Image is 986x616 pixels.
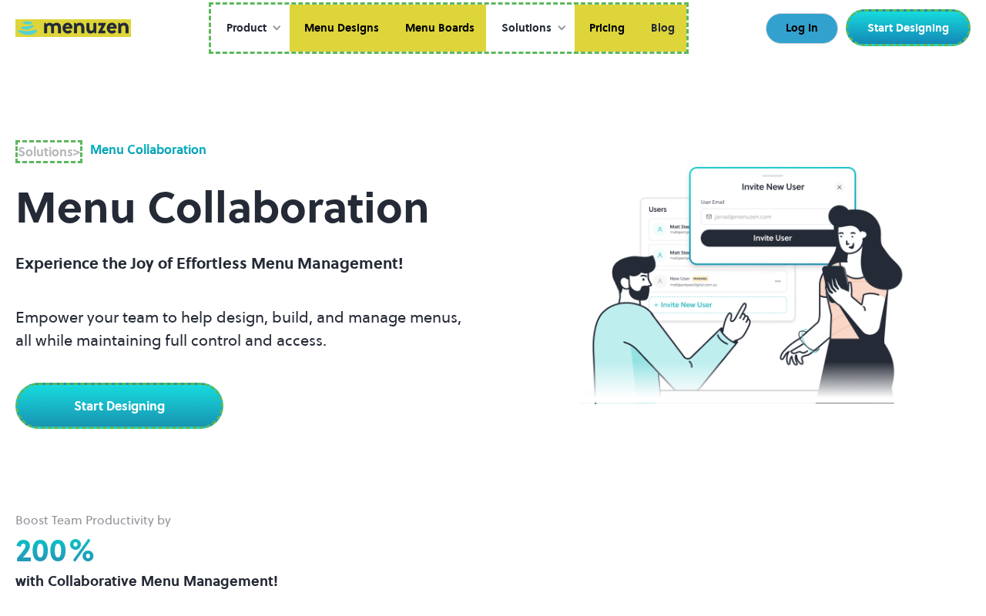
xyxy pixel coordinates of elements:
[766,13,838,44] a: Log In
[15,306,462,352] p: Empower your team to help design, build, and manage menus, all while maintaining full control and...
[636,5,686,52] a: Blog
[15,140,82,163] a: Solutions>
[486,5,575,52] div: Solutions
[18,143,73,160] strong: Solutions
[391,5,486,52] a: Menu Boards
[211,5,290,52] div: Product
[15,572,343,591] div: with Collaborative Menu Management!
[290,5,391,52] a: Menu Designs
[846,9,971,46] a: Start Designing
[15,163,462,252] h1: Menu Collaboration
[226,20,267,37] div: Product
[15,512,343,528] div: Boost Team Productivity by
[575,5,636,52] a: Pricing
[15,383,223,429] a: Start Designing
[90,140,206,163] div: Menu Collaboration
[15,252,462,275] p: Experience the Joy of Effortless Menu Management!
[18,142,80,161] div: >
[501,20,552,37] div: Solutions
[15,534,343,566] h2: 200%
